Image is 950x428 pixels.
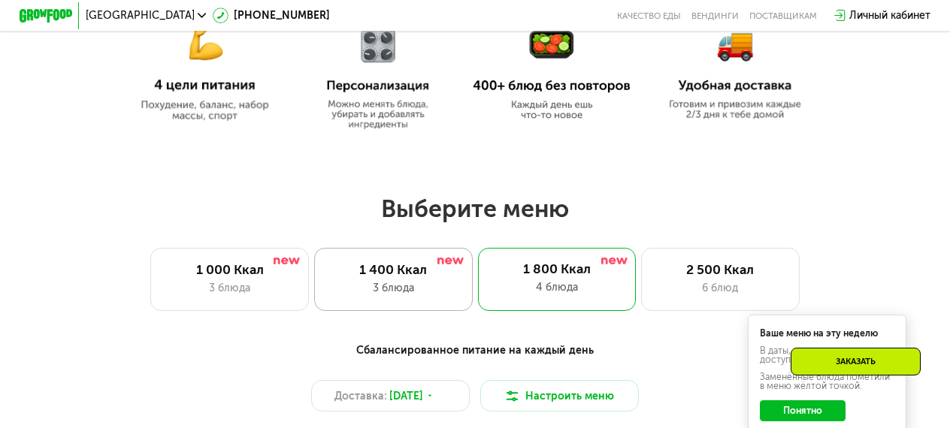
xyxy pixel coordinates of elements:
span: [DATE] [389,388,423,404]
a: Вендинги [691,11,739,21]
div: Сбалансированное питание на каждый день [84,342,865,359]
div: Ваше меню на эту неделю [760,329,894,338]
button: Настроить меню [480,380,639,411]
h2: Выберите меню [42,194,908,224]
div: 3 блюда [165,280,295,296]
div: 2 500 Ккал [655,262,786,278]
div: Личный кабинет [849,8,930,23]
div: 4 блюда [491,279,622,295]
div: 1 400 Ккал [328,262,458,278]
div: 6 блюд [655,280,786,296]
span: [GEOGRAPHIC_DATA] [86,11,195,21]
div: Заменённые блюда пометили в меню жёлтой точкой. [760,372,894,391]
div: В даты, выделенные желтым, доступна замена блюд. [760,346,894,365]
div: 1 000 Ккал [165,262,295,278]
div: поставщикам [749,11,817,21]
div: 1 800 Ккал [491,261,622,277]
div: 3 блюда [328,280,458,296]
div: Заказать [791,348,921,375]
a: [PHONE_NUMBER] [213,8,330,23]
a: Качество еды [617,11,681,21]
button: Понятно [760,400,845,421]
span: Доставка: [334,388,387,404]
